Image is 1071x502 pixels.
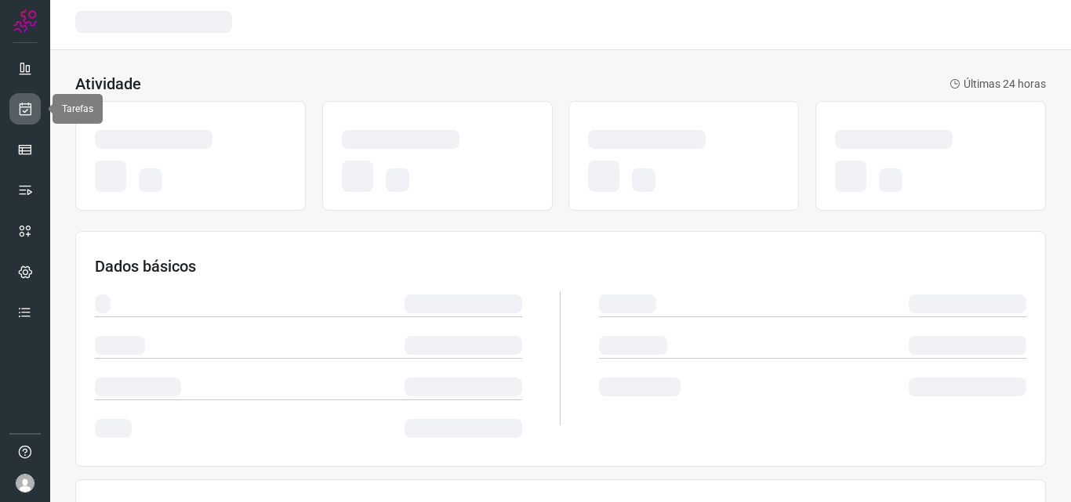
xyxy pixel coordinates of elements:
p: Últimas 24 horas [949,76,1046,92]
h3: Dados básicos [95,257,1026,276]
img: Logo [13,9,37,33]
span: Tarefas [62,103,93,114]
h3: Atividade [75,74,141,93]
img: avatar-user-boy.jpg [16,474,34,493]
